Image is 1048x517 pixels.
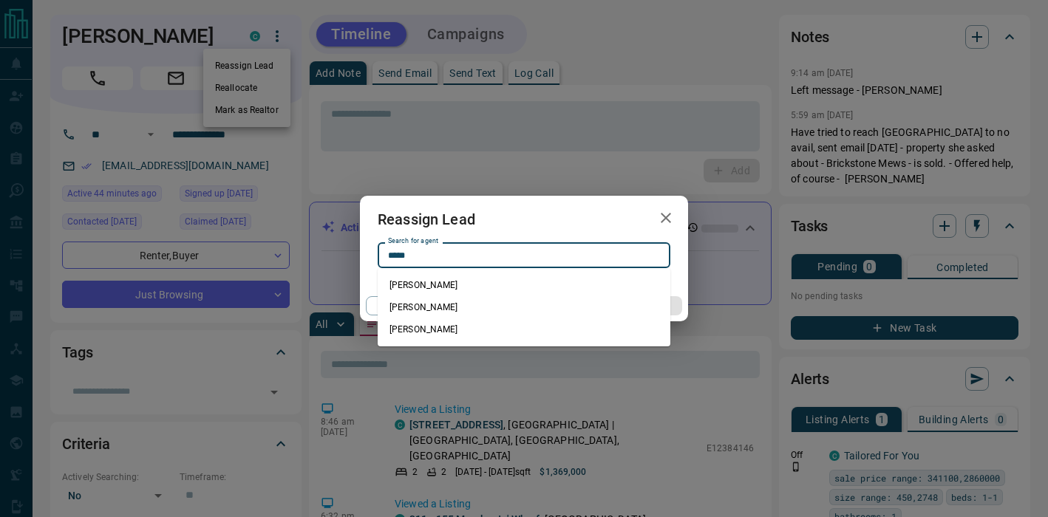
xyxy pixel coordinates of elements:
li: [PERSON_NAME] [378,274,670,296]
h2: Reassign Lead [360,196,493,243]
button: Cancel [366,296,492,315]
li: [PERSON_NAME] [378,318,670,340]
li: [PERSON_NAME] [378,296,670,318]
label: Search for agent [388,236,438,246]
